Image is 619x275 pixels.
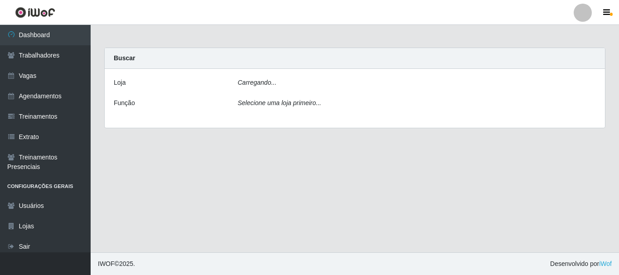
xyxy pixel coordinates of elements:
label: Função [114,98,135,108]
img: CoreUI Logo [15,7,55,18]
i: Carregando... [238,79,277,86]
a: iWof [599,260,612,267]
strong: Buscar [114,54,135,62]
span: © 2025 . [98,259,135,269]
span: IWOF [98,260,115,267]
span: Desenvolvido por [550,259,612,269]
i: Selecione uma loja primeiro... [238,99,321,106]
label: Loja [114,78,126,87]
